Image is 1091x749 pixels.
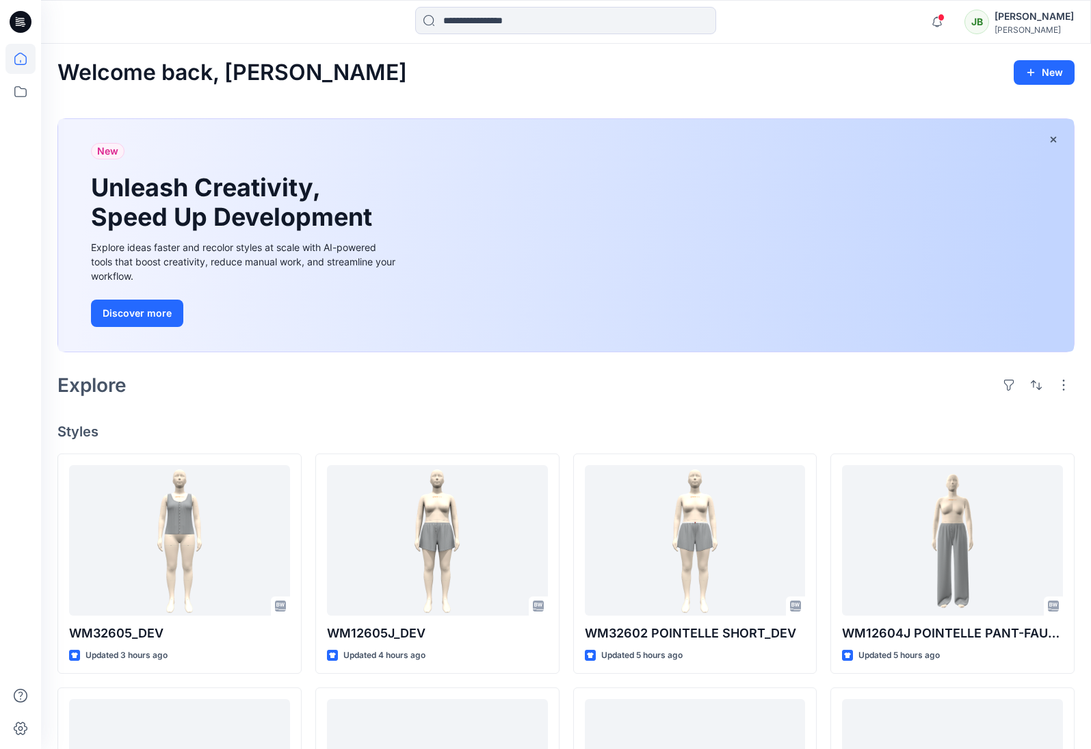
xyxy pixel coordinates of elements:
[57,423,1075,440] h4: Styles
[57,374,127,396] h2: Explore
[585,465,806,616] a: WM32602 POINTELLE SHORT_DEV
[601,648,683,663] p: Updated 5 hours ago
[86,648,168,663] p: Updated 3 hours ago
[91,300,183,327] button: Discover more
[1014,60,1075,85] button: New
[995,8,1074,25] div: [PERSON_NAME]
[995,25,1074,35] div: [PERSON_NAME]
[327,624,548,643] p: WM12605J_DEV
[69,624,290,643] p: WM32605_DEV
[91,300,399,327] a: Discover more
[327,465,548,616] a: WM12605J_DEV
[964,10,989,34] div: JB
[343,648,425,663] p: Updated 4 hours ago
[842,465,1063,616] a: WM12604J POINTELLE PANT-FAUX FLY & BUTTONS + PICOT
[585,624,806,643] p: WM32602 POINTELLE SHORT_DEV
[97,143,118,159] span: New
[91,240,399,283] div: Explore ideas faster and recolor styles at scale with AI-powered tools that boost creativity, red...
[69,465,290,616] a: WM32605_DEV
[91,173,378,232] h1: Unleash Creativity, Speed Up Development
[858,648,940,663] p: Updated 5 hours ago
[57,60,407,86] h2: Welcome back, [PERSON_NAME]
[842,624,1063,643] p: WM12604J POINTELLE PANT-FAUX FLY & BUTTONS + PICOT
